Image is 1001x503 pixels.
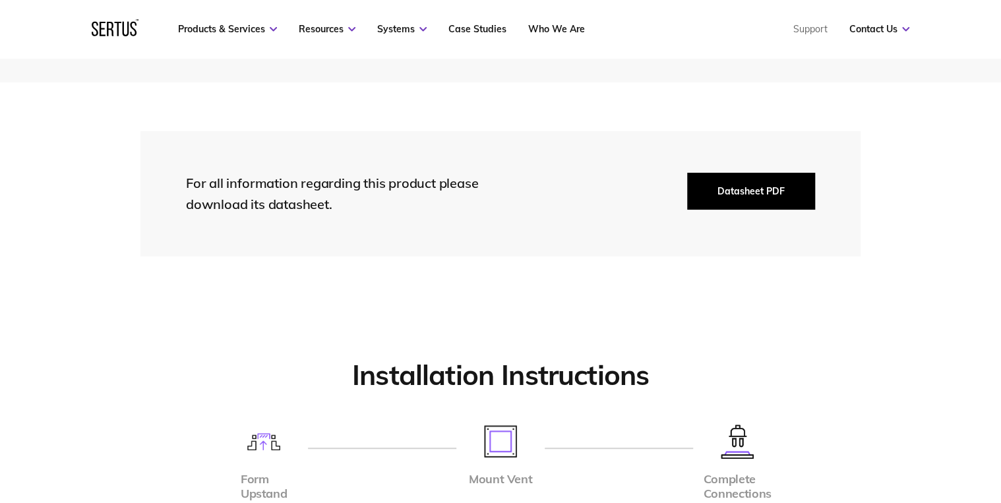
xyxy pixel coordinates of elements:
iframe: Chat Widget [764,351,1001,503]
a: Systems [377,23,427,35]
div: For all information regarding this product please download its datasheet. [186,173,502,215]
a: Contact Us [849,23,909,35]
div: Complete Connections [703,472,771,502]
a: Products & Services [178,23,277,35]
div: Mount Vent [469,472,532,487]
button: Datasheet PDF [687,173,815,210]
div: Form Upstand [241,472,287,502]
h2: Installation Instructions [140,358,861,393]
a: Resources [299,23,355,35]
a: Who We Are [528,23,585,35]
a: Case Studies [448,23,506,35]
a: Support [793,23,828,35]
